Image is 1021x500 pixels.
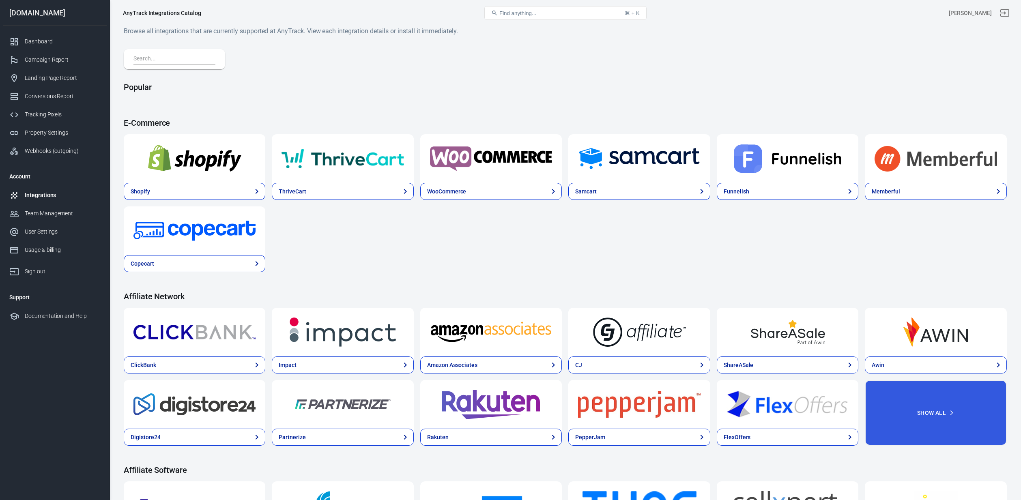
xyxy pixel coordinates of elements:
span: Find anything... [499,10,536,16]
a: Sign out [3,259,107,281]
div: ⌘ + K [625,10,640,16]
img: Samcart [578,144,700,173]
a: Memberful [865,183,1006,200]
a: User Settings [3,223,107,241]
a: Team Management [3,204,107,223]
div: Impact [279,361,297,369]
img: ShareASale [727,318,849,347]
a: Amazon Associates [420,308,562,356]
img: Memberful [875,144,997,173]
button: Show All [865,380,1006,446]
div: [DOMAIN_NAME] [3,9,107,17]
a: Conversions Report [3,87,107,105]
a: ShareASale [717,356,858,373]
a: ShareASale [717,308,858,356]
li: Support [3,288,107,307]
img: FlexOffers [727,390,849,419]
img: WooCommerce [430,144,552,173]
a: FlexOffers [717,380,858,429]
a: PepperJam [568,380,710,429]
a: Amazon Associates [420,356,562,373]
div: FlexOffers [724,433,751,442]
a: Funnelish [717,134,858,183]
a: ClickBank [124,308,265,356]
a: Rakuten [420,380,562,429]
div: Shopify [131,187,150,196]
img: Amazon Associates [430,318,552,347]
img: ClickBank [133,318,256,347]
a: Copecart [124,206,265,255]
img: Awin [875,318,997,347]
div: Copecart [131,260,154,268]
div: Samcart [575,187,597,196]
a: Partnerize [272,429,413,446]
li: Account [3,167,107,186]
div: Usage & billing [25,246,100,254]
img: Funnelish [727,144,849,173]
div: Memberful [872,187,900,196]
div: Documentation and Help [25,312,100,320]
div: Rakuten [427,433,449,442]
div: Account id: 7D9VSqxT [949,9,992,17]
img: CJ [578,318,700,347]
div: Webhooks (outgoing) [25,147,100,155]
img: ThriveCart [282,144,404,173]
h6: Browse all integrations that are currently supported at AnyTrack. View each integration details o... [124,26,1007,36]
div: Team Management [25,209,100,218]
a: Integrations [3,186,107,204]
a: FlexOffers [717,429,858,446]
img: Copecart [133,216,256,245]
div: Dashboard [25,37,100,46]
div: Funnelish [724,187,749,196]
div: Property Settings [25,129,100,137]
a: Impact [272,356,413,373]
a: Shopify [124,183,265,200]
div: WooCommerce [427,187,466,196]
div: PepperJam [575,433,605,442]
div: AnyTrack Integrations Catalog [123,9,201,17]
a: Digistore24 [124,429,265,446]
a: ThriveCart [272,134,413,183]
a: ThriveCart [272,183,413,200]
img: PepperJam [578,390,700,419]
div: Awin [872,361,884,369]
div: Tracking Pixels [25,110,100,119]
div: Integrations [25,191,100,200]
img: Rakuten [430,390,552,419]
a: Landing Page Report [3,69,107,87]
div: Digistore24 [131,433,160,442]
a: Funnelish [717,183,858,200]
img: Partnerize [282,390,404,419]
h4: E-Commerce [124,118,1007,128]
h4: Affiliate Software [124,465,1007,475]
button: Find anything...⌘ + K [484,6,647,20]
div: Landing Page Report [25,74,100,82]
div: User Settings [25,227,100,236]
a: Usage & billing [3,241,107,259]
img: Impact [282,318,404,347]
a: Impact [272,308,413,356]
a: Awin [865,356,1006,373]
a: WooCommerce [420,134,562,183]
a: Memberful [865,134,1006,183]
a: Partnerize [272,380,413,429]
a: Samcart [568,183,710,200]
a: Campaign Report [3,51,107,69]
div: Sign out [25,267,100,276]
a: Awin [865,308,1006,356]
a: Copecart [124,255,265,272]
a: Samcart [568,134,710,183]
div: ShareASale [724,361,754,369]
a: Sign out [995,3,1015,23]
h4: Popular [124,82,1007,92]
a: Digistore24 [124,380,265,429]
a: Shopify [124,134,265,183]
a: Webhooks (outgoing) [3,142,107,160]
h4: Affiliate Network [124,292,1007,301]
div: ClickBank [131,361,156,369]
div: Campaign Report [25,56,100,64]
div: Amazon Associates [427,361,477,369]
input: Search... [133,54,212,64]
div: Partnerize [279,433,306,442]
a: Property Settings [3,124,107,142]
